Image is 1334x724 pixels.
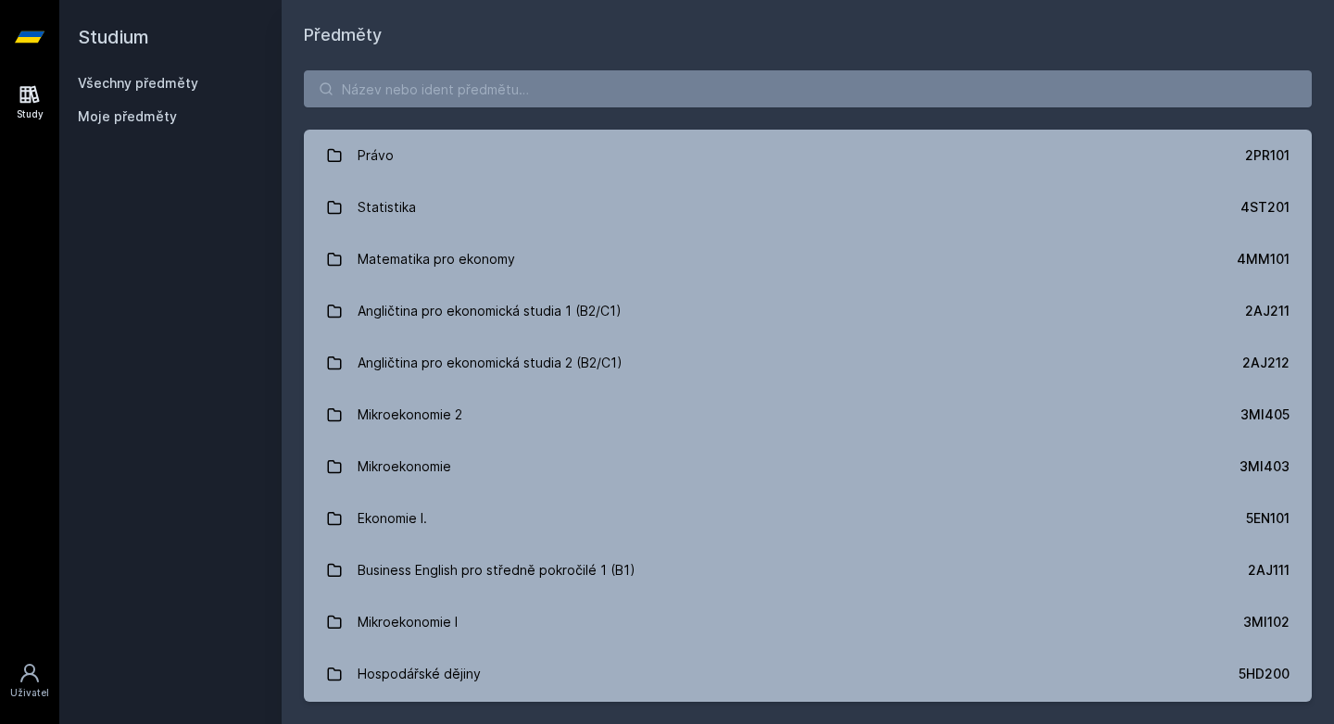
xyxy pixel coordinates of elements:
a: Všechny předměty [78,75,198,91]
div: 2AJ111 [1248,561,1290,580]
div: Právo [358,137,394,174]
div: Mikroekonomie [358,448,451,485]
a: Matematika pro ekonomy 4MM101 [304,233,1312,285]
div: 2PR101 [1245,146,1290,165]
div: Hospodářské dějiny [358,655,481,693]
div: 5EN101 [1246,509,1290,528]
div: 4MM101 [1237,250,1290,268]
div: Matematika pro ekonomy [358,241,515,278]
a: Uživatel [4,653,56,709]
input: Název nebo ident předmětu… [304,70,1312,107]
div: Angličtina pro ekonomická studia 1 (B2/C1) [358,293,622,330]
div: 2AJ211 [1245,302,1290,320]
div: Mikroekonomie I [358,604,458,641]
a: Study [4,74,56,131]
div: 2AJ212 [1242,354,1290,372]
div: 3MI403 [1240,457,1290,476]
div: 3MI102 [1243,613,1290,631]
a: Mikroekonomie I 3MI102 [304,596,1312,648]
div: 4ST201 [1240,198,1290,217]
div: 3MI405 [1240,406,1290,424]
a: Business English pro středně pokročilé 1 (B1) 2AJ111 [304,544,1312,596]
div: Uživatel [10,686,49,700]
a: Hospodářské dějiny 5HD200 [304,648,1312,700]
div: Study [17,107,44,121]
div: Business English pro středně pokročilé 1 (B1) [358,552,636,589]
a: Angličtina pro ekonomická studia 2 (B2/C1) 2AJ212 [304,337,1312,389]
a: Statistika 4ST201 [304,181,1312,233]
div: Ekonomie I. [358,500,427,537]
a: Mikroekonomie 3MI403 [304,441,1312,493]
a: Mikroekonomie 2 3MI405 [304,389,1312,441]
a: Angličtina pro ekonomická studia 1 (B2/C1) 2AJ211 [304,285,1312,337]
h1: Předměty [304,22,1312,48]
div: 5HD200 [1239,665,1290,683]
span: Moje předměty [78,107,177,126]
a: Právo 2PR101 [304,130,1312,181]
a: Ekonomie I. 5EN101 [304,493,1312,544]
div: Mikroekonomie 2 [358,396,462,433]
div: Angličtina pro ekonomická studia 2 (B2/C1) [358,344,623,381]
div: Statistika [358,189,416,226]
